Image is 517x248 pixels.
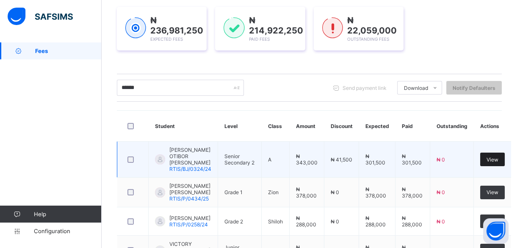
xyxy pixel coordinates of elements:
span: ₦ 0 [331,189,339,195]
span: ₦ 214,922,250 [249,15,303,36]
span: [PERSON_NAME] OTIBOR [PERSON_NAME] [169,147,211,166]
span: Configuration [34,228,101,234]
span: ₦ 378,000 [365,186,386,199]
span: ₦ 288,000 [296,215,316,228]
img: outstanding-1.146d663e52f09953f639664a84e30106.svg [322,17,343,39]
span: RTIS/BJ/0324/24 [169,166,211,172]
span: ₦ 301,500 [402,153,422,166]
th: Expected [359,111,395,142]
th: Level [218,111,262,142]
th: Amount [290,111,324,142]
span: ₦ 0 [437,189,445,195]
span: ₦ 0 [331,218,339,225]
span: Fees [35,47,102,54]
span: Expected Fees [150,36,183,42]
button: Open asap [483,218,509,244]
span: Notify Defaulters [453,85,495,91]
span: Grade 1 [224,189,243,195]
span: Download [404,85,428,91]
span: ₦ 288,000 [365,215,386,228]
span: ₦ 22,059,000 [347,15,397,36]
img: paid-1.3eb1404cbcb1d3b736510a26bbfa3ccb.svg [224,17,244,39]
th: Outstanding [430,111,474,142]
span: ₦ 0 [437,218,445,225]
span: Grade 2 [224,218,243,225]
span: ₦ 343,000 [296,153,318,166]
span: [PERSON_NAME] [169,215,210,221]
span: A [268,156,271,163]
img: expected-1.03dd87d44185fb6c27cc9b2570c10499.svg [125,17,146,39]
span: Shiloh [268,218,283,225]
th: Student [149,111,218,142]
th: Paid [395,111,430,142]
span: RTIS/P/0434/25 [169,195,209,202]
span: ₦ 0 [437,156,445,163]
span: Send payment link [343,85,387,91]
span: ₦ 288,000 [402,215,422,228]
th: Discount [324,111,359,142]
span: View [487,156,498,163]
span: ₦ 301,500 [365,153,385,166]
span: View [487,189,498,195]
span: Zion [268,189,279,195]
span: [PERSON_NAME] [PERSON_NAME] [169,183,211,195]
span: RTIS/P/0258/24 [169,221,208,228]
img: safsims [8,8,73,25]
span: Outstanding Fees [347,36,389,42]
span: ₦ 236,981,250 [150,15,203,36]
span: Senior Secondary 2 [224,153,254,166]
span: ₦ 41,500 [331,156,352,163]
th: Class [262,111,290,142]
span: ₦ 378,000 [296,186,317,199]
span: Help [34,211,101,217]
th: Actions [474,111,511,142]
span: Paid Fees [249,36,270,42]
span: ₦ 378,000 [402,186,423,199]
